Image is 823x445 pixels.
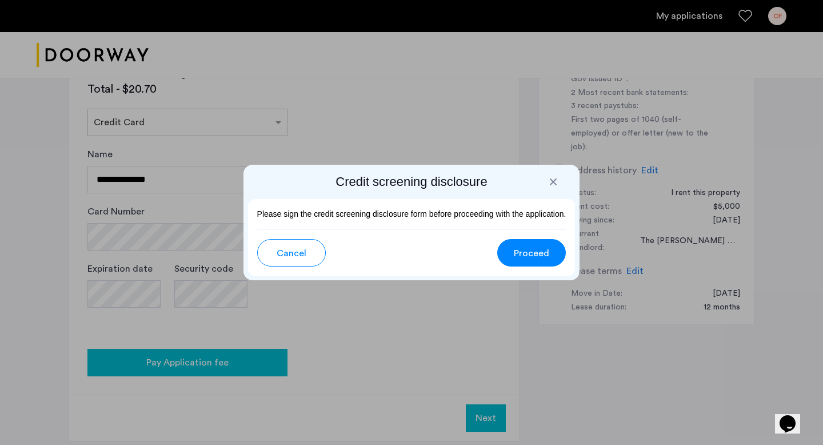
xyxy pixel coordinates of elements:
[497,239,566,267] button: button
[277,247,306,260] span: Cancel
[248,174,576,190] h2: Credit screening disclosure
[257,239,326,267] button: button
[257,208,566,220] p: Please sign the credit screening disclosure form before proceeding with the application.
[514,247,549,260] span: Proceed
[775,399,812,434] iframe: chat widget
